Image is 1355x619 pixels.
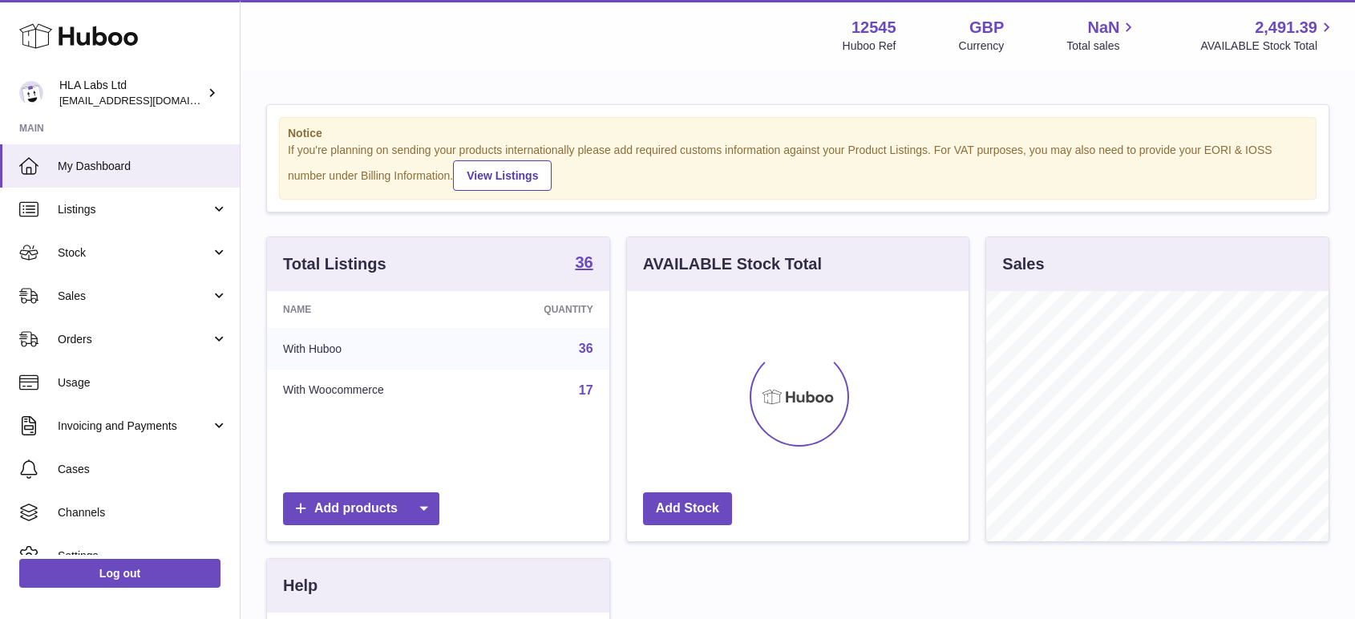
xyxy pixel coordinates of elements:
strong: 36 [575,254,593,270]
span: Invoicing and Payments [58,419,211,434]
span: NaN [1087,17,1119,38]
a: 2,491.39 AVAILABLE Stock Total [1200,17,1336,54]
a: Log out [19,559,220,588]
div: Currency [959,38,1005,54]
a: 36 [575,254,593,273]
a: 36 [579,342,593,355]
strong: 12545 [851,17,896,38]
span: Sales [58,289,211,304]
span: My Dashboard [58,159,228,174]
span: Settings [58,548,228,564]
a: View Listings [453,160,552,191]
div: HLA Labs Ltd [59,78,204,108]
a: Add Stock [643,492,732,525]
img: internalAdmin-12545@internal.huboo.com [19,81,43,105]
span: [EMAIL_ADDRESS][DOMAIN_NAME] [59,94,236,107]
strong: Notice [288,126,1308,141]
span: Cases [58,462,228,477]
h3: Total Listings [283,253,386,275]
span: Stock [58,245,211,261]
strong: GBP [969,17,1004,38]
a: NaN Total sales [1066,17,1138,54]
h3: Sales [1002,253,1044,275]
span: Listings [58,202,211,217]
h3: AVAILABLE Stock Total [643,253,822,275]
div: If you're planning on sending your products internationally please add required customs informati... [288,143,1308,191]
span: Usage [58,375,228,390]
div: Huboo Ref [843,38,896,54]
h3: Help [283,575,318,597]
td: With Woocommerce [267,370,479,411]
th: Name [267,291,479,328]
th: Quantity [479,291,609,328]
span: Channels [58,505,228,520]
td: With Huboo [267,328,479,370]
span: Orders [58,332,211,347]
span: Total sales [1066,38,1138,54]
span: 2,491.39 [1255,17,1317,38]
span: AVAILABLE Stock Total [1200,38,1336,54]
a: Add products [283,492,439,525]
a: 17 [579,383,593,397]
